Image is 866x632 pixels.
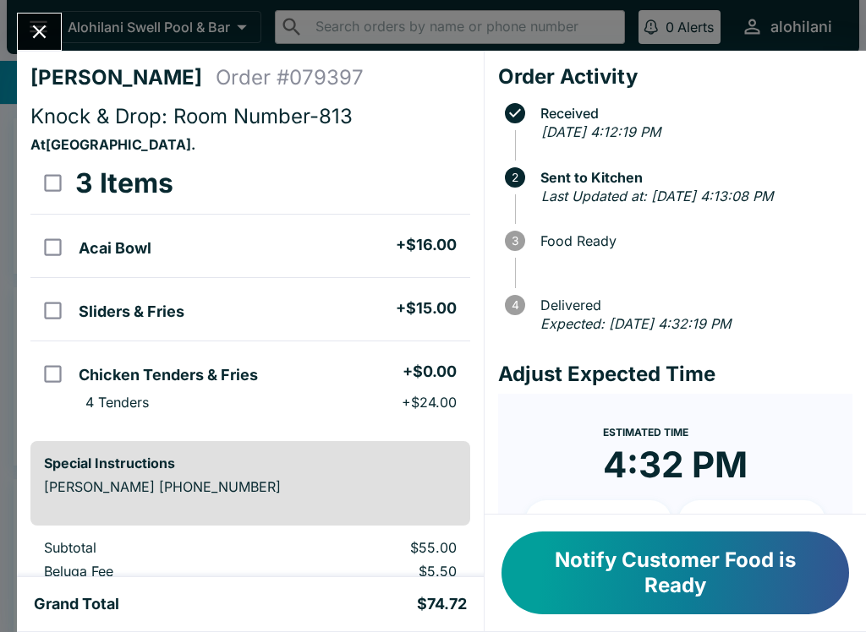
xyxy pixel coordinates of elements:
[396,298,457,319] h5: + $15.00
[417,594,467,614] h5: $74.72
[44,455,457,471] h6: Special Instructions
[532,106,852,121] span: Received
[18,14,61,50] button: Close
[402,394,457,411] p: + $24.00
[30,136,195,153] strong: At [GEOGRAPHIC_DATA] .
[603,426,688,439] span: Estimated Time
[512,171,518,184] text: 2
[540,315,731,332] em: Expected: [DATE] 4:32:19 PM
[498,362,852,387] h4: Adjust Expected Time
[34,594,119,614] h5: Grand Total
[678,500,825,542] button: + 20
[44,563,263,580] p: Beluga Fee
[290,539,456,556] p: $55.00
[44,478,457,495] p: [PERSON_NAME] [PHONE_NUMBER]
[290,563,456,580] p: $5.50
[603,443,748,487] time: 4:32 PM
[30,104,353,128] span: Knock & Drop: Room Number-813
[79,238,151,259] h5: Acai Bowl
[511,298,518,312] text: 4
[502,531,849,614] button: Notify Customer Food is Ready
[396,235,457,255] h5: + $16.00
[498,64,852,90] h4: Order Activity
[30,65,216,90] h4: [PERSON_NAME]
[532,297,852,313] span: Delivered
[541,123,660,140] em: [DATE] 4:12:19 PM
[44,539,263,556] p: Subtotal
[532,170,852,185] span: Sent to Kitchen
[403,362,457,382] h5: + $0.00
[85,394,149,411] p: 4 Tenders
[79,365,258,385] h5: Chicken Tenders & Fries
[512,234,518,248] text: 3
[532,233,852,248] span: Food Ready
[75,166,173,200] h3: 3 Items
[79,302,184,322] h5: Sliders & Fries
[30,153,470,428] table: orders table
[525,500,672,542] button: + 10
[541,188,773,204] em: Last Updated at: [DATE] 4:13:08 PM
[216,65,364,90] h4: Order # 079397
